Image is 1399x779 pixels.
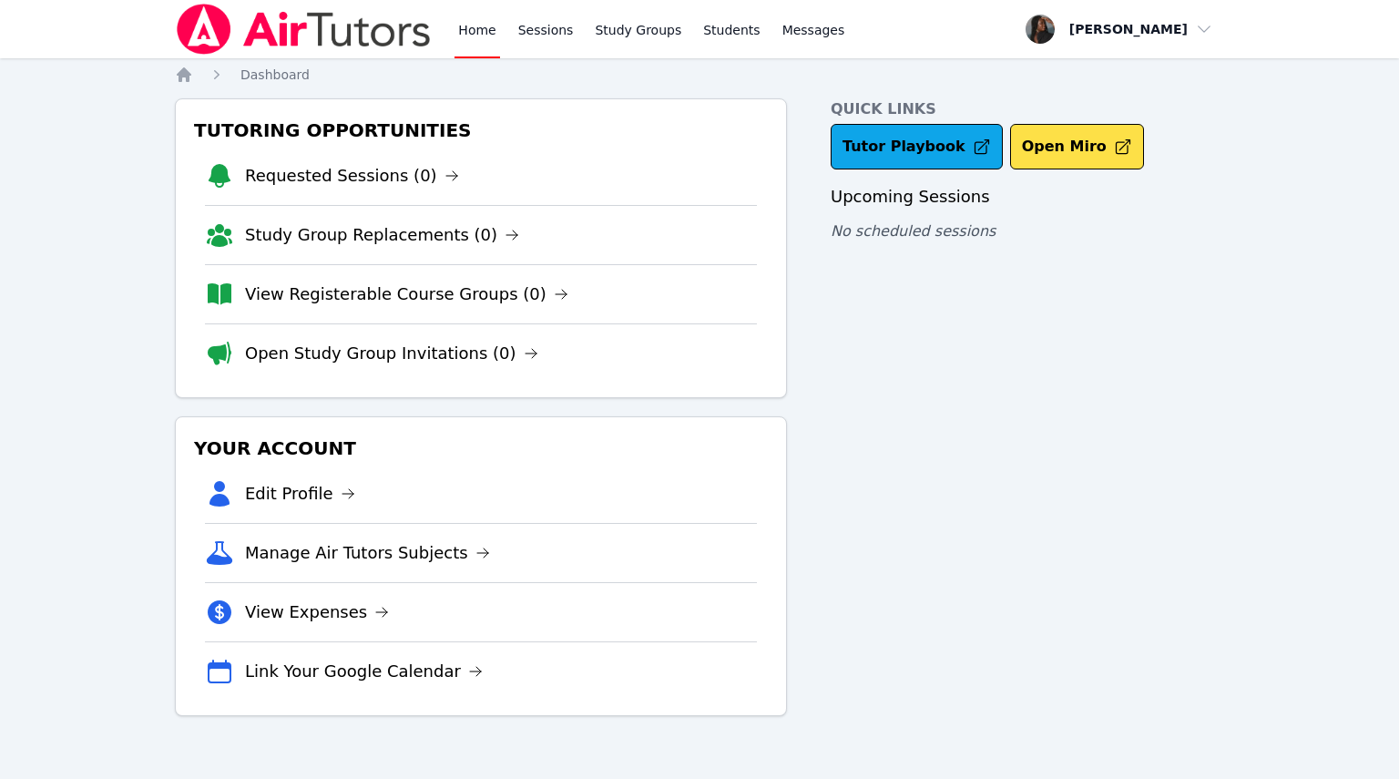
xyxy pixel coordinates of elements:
[245,163,459,189] a: Requested Sessions (0)
[245,481,355,507] a: Edit Profile
[190,432,771,465] h3: Your Account
[245,540,490,566] a: Manage Air Tutors Subjects
[245,659,483,684] a: Link Your Google Calendar
[245,341,538,366] a: Open Study Group Invitations (0)
[175,4,433,55] img: Air Tutors
[831,124,1003,169] a: Tutor Playbook
[831,222,996,240] span: No scheduled sessions
[245,600,389,625] a: View Expenses
[240,66,310,84] a: Dashboard
[245,282,568,307] a: View Registerable Course Groups (0)
[245,222,519,248] a: Study Group Replacements (0)
[175,66,1224,84] nav: Breadcrumb
[240,67,310,82] span: Dashboard
[782,21,845,39] span: Messages
[831,98,1224,120] h4: Quick Links
[831,184,1224,210] h3: Upcoming Sessions
[190,114,771,147] h3: Tutoring Opportunities
[1010,124,1144,169] button: Open Miro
